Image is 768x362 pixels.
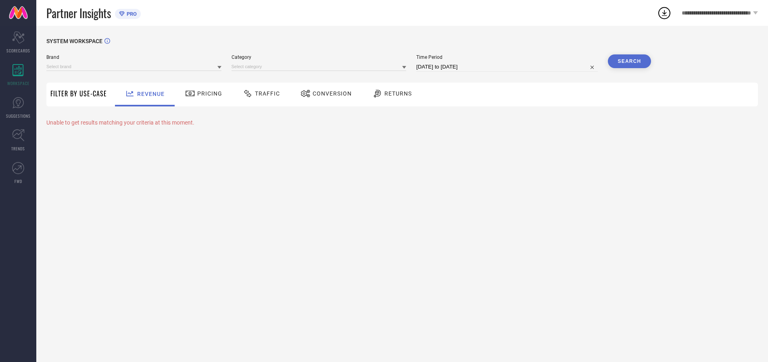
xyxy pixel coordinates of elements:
span: Filter By Use-Case [50,89,107,98]
span: FWD [15,178,22,184]
span: SYSTEM WORKSPACE [46,38,102,44]
span: WORKSPACE [7,80,29,86]
span: Conversion [313,90,352,97]
span: Partner Insights [46,5,111,21]
div: Open download list [657,6,672,20]
span: Category [232,54,407,60]
input: Select brand [46,62,221,71]
span: Returns [384,90,412,97]
span: Traffic [255,90,280,97]
span: SUGGESTIONS [6,113,31,119]
span: Revenue [137,91,165,97]
span: TRENDS [11,146,25,152]
span: Pricing [197,90,222,97]
span: Time Period [416,54,598,60]
input: Select time period [416,62,598,72]
span: Brand [46,54,221,60]
span: SCORECARDS [6,48,30,54]
span: PRO [125,11,137,17]
span: Unable to get results matching your criteria at this moment. [46,119,194,126]
button: Search [608,54,651,68]
input: Select category [232,62,407,71]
